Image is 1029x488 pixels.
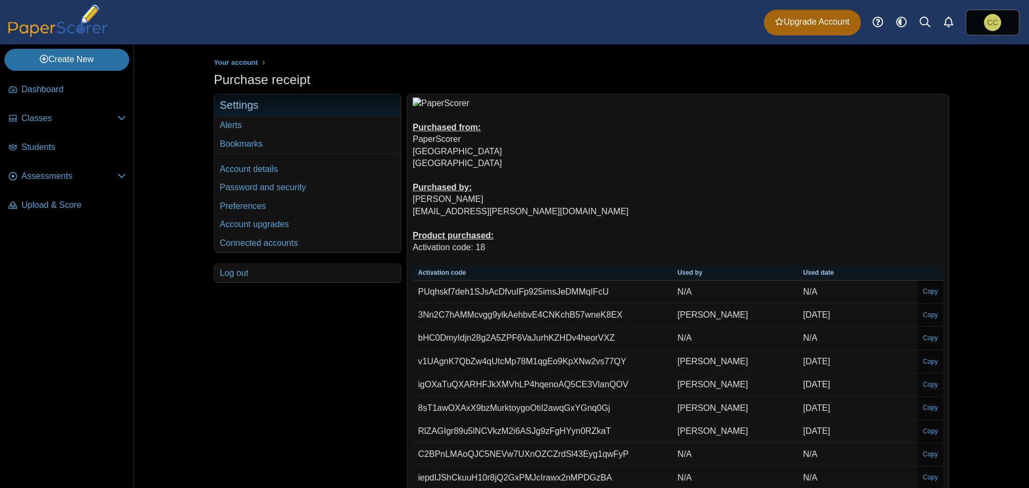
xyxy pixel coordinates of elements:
a: Students [4,135,130,161]
span: Upgrade Account [775,16,849,28]
th: Used date [798,266,918,281]
span: Celina Collins [984,14,1001,31]
a: Preferences [214,197,401,215]
td: N/A [798,327,918,350]
th: Used by [672,266,797,281]
span: Celina Collins [987,19,998,26]
td: N/A [798,443,918,466]
a: Bookmarks [214,135,401,153]
a: PaperScorer [4,29,111,39]
td: PUqhskf7deh1SJsAcDfvuIFp925imsJeDMMqIFcU [413,281,672,304]
a: Upgrade Account [764,10,861,35]
td: igOXaTuQXARHFJkXMVhLP4hqenoAQ5CE3VlanQOV [413,373,672,396]
a: Log out [214,264,401,282]
time: Sep 6, 2024 at 12:32 PM [803,426,830,436]
td: bHC0DmyIdjn28g2A5ZPF6VaJurhKZHDv4heorVXZ [413,327,672,350]
a: Upload & Score [4,193,130,219]
u: Product purchased: [413,231,494,240]
td: N/A [672,281,797,304]
td: 8sT1awOXAxX9bzMurktoygoOtiI2awqGxYGnq0Gj [413,397,672,420]
td: [PERSON_NAME] [672,373,797,396]
img: PaperScorer [413,97,469,109]
a: Assessments [4,164,130,190]
a: Create New [4,49,129,70]
a: Copy [918,422,943,441]
a: Copy [918,375,943,395]
a: Copy [918,282,943,302]
td: [PERSON_NAME] [672,420,797,443]
time: Feb 24, 2025 at 11:28 PM [803,380,830,389]
td: RlZAGIgr89u5lNCVkzM2i6ASJg9zFgHYyn0RZkaT [413,420,672,443]
span: Classes [21,112,117,124]
a: Alerts [937,11,960,34]
td: N/A [672,443,797,466]
h1: Purchase receipt [214,71,310,89]
td: v1UAgnK7QbZw4qUtcMp78M1qgEo9KpXNw2vs77QY [413,350,672,373]
a: Copy [918,305,943,325]
u: Purchased by: [413,183,472,192]
a: Copy [918,468,943,487]
span: Upload & Score [21,199,126,211]
span: Your account [214,58,258,66]
td: [PERSON_NAME] [672,350,797,373]
img: PaperScorer [4,4,111,37]
a: Connected accounts [214,234,401,252]
a: Copy [918,445,943,464]
a: Celina Collins [966,10,1019,35]
time: Sep 7, 2024 at 2:19 PM [803,310,830,319]
td: [PERSON_NAME] [672,304,797,327]
a: Your account [211,56,260,70]
a: Account details [214,160,401,178]
span: Assessments [21,170,117,182]
time: Feb 3, 2025 at 9:09 AM [803,403,830,412]
a: Account upgrades [214,215,401,234]
th: Activation code [413,266,672,281]
a: Copy [918,352,943,372]
td: N/A [672,327,797,350]
td: 3Nn2C7hAMMcvgg9ylkAehbvE4CNKchB57wneK8EX [413,304,672,327]
span: Students [21,141,126,153]
td: C2BPnLMAoQJC5NEVw7UXnOZCZrdSl43Eyg1qwFyP [413,443,672,466]
td: N/A [798,281,918,304]
span: Dashboard [21,84,126,95]
a: Copy [918,328,943,348]
a: Dashboard [4,77,130,103]
a: Classes [4,106,130,132]
a: Password and security [214,178,401,197]
u: Purchased from: [413,123,481,132]
h3: Settings [214,94,401,116]
a: Copy [918,398,943,418]
td: [PERSON_NAME] [672,397,797,420]
time: Aug 26, 2025 at 8:08 AM [803,357,830,366]
a: Alerts [214,116,401,134]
